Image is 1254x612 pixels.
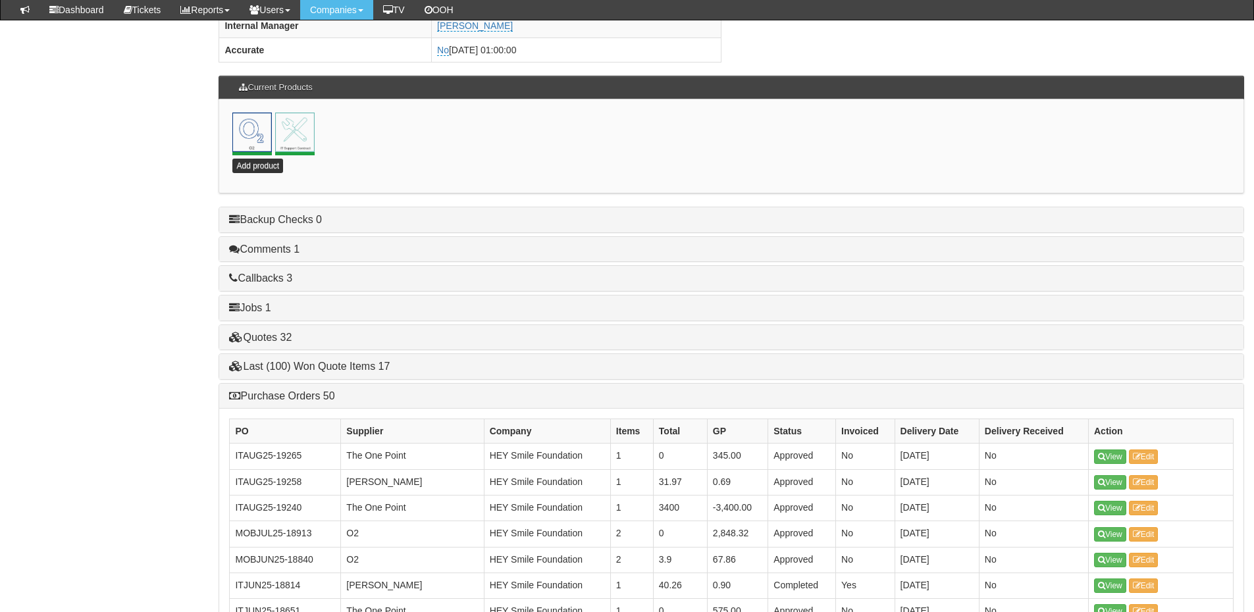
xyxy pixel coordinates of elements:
td: Approved [768,495,836,521]
td: 3.9 [653,547,707,573]
th: GP [707,419,768,444]
td: HEY Smile Foundation [484,469,610,495]
td: No [979,469,1088,495]
td: [PERSON_NAME] [341,573,484,598]
td: 31.97 [653,469,707,495]
a: Jobs 1 [229,302,271,313]
td: Approved [768,521,836,547]
td: ITAUG25-19240 [230,495,341,521]
a: Backup Checks 0 [229,214,322,225]
a: View [1094,527,1126,542]
td: O2 [341,521,484,547]
td: -3,400.00 [707,495,768,521]
a: Add product [232,159,283,173]
td: No [836,444,895,469]
td: 0.69 [707,469,768,495]
a: Edit [1129,475,1159,490]
td: ITJUN25-18814 [230,573,341,598]
h3: Current Products [232,76,319,99]
a: Edit [1129,449,1159,464]
th: Items [610,419,653,444]
td: 40.26 [653,573,707,598]
td: 0 [653,444,707,469]
td: Approved [768,547,836,573]
td: 1 [610,495,653,521]
td: Approved [768,444,836,469]
a: View [1094,578,1126,593]
td: No [836,495,895,521]
td: HEY Smile Foundation [484,573,610,598]
td: ITAUG25-19258 [230,469,341,495]
a: Comments 1 [229,243,300,255]
a: View [1094,501,1126,515]
td: The One Point [341,495,484,521]
td: [DATE] 01:00:00 [432,38,721,62]
a: View [1094,449,1126,464]
td: [PERSON_NAME] [341,469,484,495]
td: Yes [836,573,895,598]
th: Status [768,419,836,444]
td: [DATE] [895,444,979,469]
td: HEY Smile Foundation [484,547,610,573]
a: Edit [1129,578,1159,593]
td: 67.86 [707,547,768,573]
td: HEY Smile Foundation [484,495,610,521]
a: Quotes 32 [229,332,292,343]
th: Accurate [219,38,432,62]
td: 1 [610,444,653,469]
th: Invoiced [836,419,895,444]
td: Approved [768,469,836,495]
th: Supplier [341,419,484,444]
td: HEY Smile Foundation [484,521,610,547]
td: No [979,521,1088,547]
td: 2 [610,547,653,573]
th: Total [653,419,707,444]
th: PO [230,419,341,444]
td: 2 [610,521,653,547]
td: Completed [768,573,836,598]
td: [DATE] [895,573,979,598]
td: 345.00 [707,444,768,469]
a: Edit [1129,501,1159,515]
th: Delivery Date [895,419,979,444]
th: Internal Manager [219,13,432,38]
a: Mobile o2<br> No from date <br> No to date [232,113,272,152]
td: [DATE] [895,521,979,547]
td: [DATE] [895,495,979,521]
td: 0.90 [707,573,768,598]
td: No [979,547,1088,573]
a: [PERSON_NAME] [437,20,513,32]
a: IT Support Contract<br> No from date <br> No to date [275,113,315,152]
td: HEY Smile Foundation [484,444,610,469]
td: No [836,547,895,573]
td: [DATE] [895,547,979,573]
td: No [979,495,1088,521]
img: o2.png [232,113,272,152]
a: Edit [1129,553,1159,567]
td: 2,848.32 [707,521,768,547]
td: No [979,573,1088,598]
td: MOBJUN25-18840 [230,547,341,573]
td: MOBJUL25-18913 [230,521,341,547]
th: Company [484,419,610,444]
img: it-support-contract.png [275,113,315,152]
a: Last (100) Won Quote Items 17 [229,361,390,372]
td: 1 [610,573,653,598]
td: No [979,444,1088,469]
td: The One Point [341,444,484,469]
td: O2 [341,547,484,573]
a: Callbacks 3 [229,272,292,284]
td: 1 [610,469,653,495]
a: View [1094,553,1126,567]
a: No [437,45,449,56]
a: View [1094,475,1126,490]
th: Delivery Received [979,419,1088,444]
td: No [836,521,895,547]
td: [DATE] [895,469,979,495]
th: Action [1088,419,1233,444]
td: ITAUG25-19265 [230,444,341,469]
td: 0 [653,521,707,547]
td: No [836,469,895,495]
a: Purchase Orders 50 [229,390,334,401]
a: Edit [1129,527,1159,542]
